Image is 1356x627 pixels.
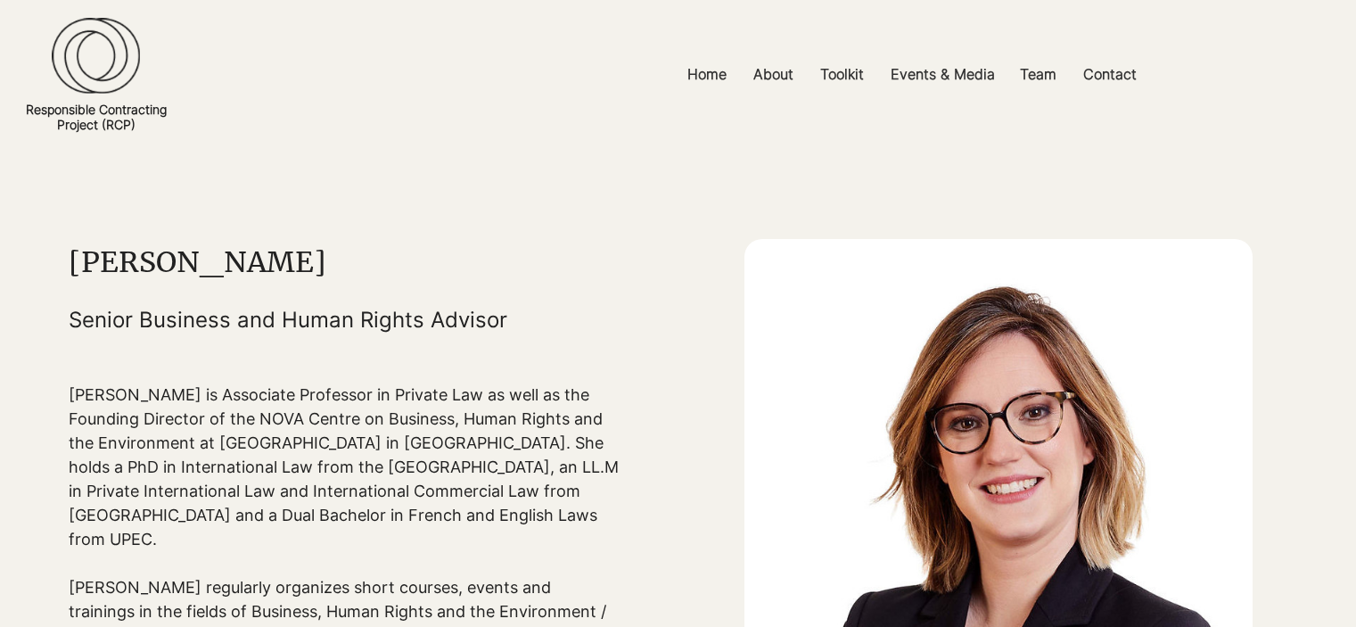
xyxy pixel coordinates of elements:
a: Home [674,54,740,95]
p: Contact [1074,54,1146,95]
p: [PERSON_NAME] is Associate Professor in Private Law as well as the Founding Director of the NOVA ... [69,383,620,551]
a: About [740,54,807,95]
p: About [744,54,802,95]
a: Responsible ContractingProject (RCP) [26,102,167,132]
a: Events & Media [877,54,1007,95]
h1: [PERSON_NAME]​​​​ [69,244,620,280]
h5: Senior Business and Human Rights Advisor [69,307,620,333]
a: Toolkit [807,54,877,95]
p: Toolkit [811,54,873,95]
nav: Site [468,54,1356,95]
a: Contact [1070,54,1150,95]
p: Home [678,54,736,95]
p: Events & Media [882,54,1004,95]
a: Team [1007,54,1070,95]
p: Team [1011,54,1065,95]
